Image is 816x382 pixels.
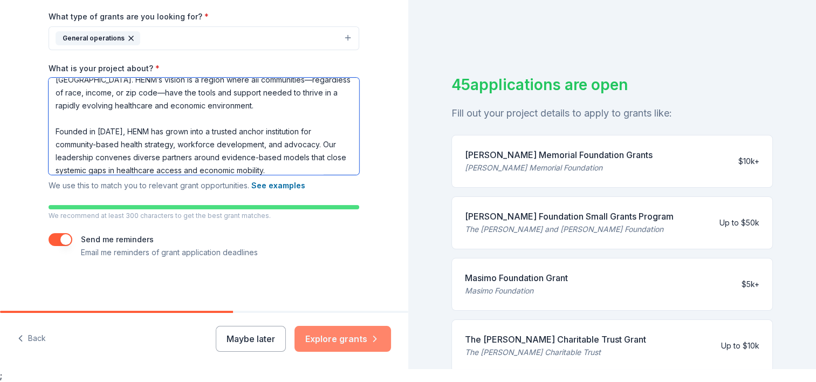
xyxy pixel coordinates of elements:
[465,271,568,284] div: Masimo Foundation Grant
[465,284,568,297] div: Masimo Foundation
[81,246,258,259] p: Email me reminders of grant application deadlines
[17,328,46,350] button: Back
[742,278,759,291] div: $5k+
[81,235,154,244] label: Send me reminders
[451,73,773,96] div: 45 applications are open
[49,63,160,74] label: What is your project about?
[465,223,674,236] div: The [PERSON_NAME] and [PERSON_NAME] Foundation
[49,212,359,220] p: We recommend at least 300 characters to get the best grant matches.
[56,31,140,45] div: General operations
[49,11,209,22] label: What type of grants are you looking for?
[294,326,391,352] button: Explore grants
[251,179,305,192] button: See examples
[216,326,286,352] button: Maybe later
[465,210,674,223] div: [PERSON_NAME] Foundation Small Grants Program
[451,105,773,122] div: Fill out your project details to apply to grants like:
[465,333,646,346] div: The [PERSON_NAME] Charitable Trust Grant
[49,181,305,190] span: We use this to match you to relevant grant opportunities.
[49,26,359,50] button: General operations
[49,78,359,175] textarea: Health Empowerment Network of [US_STATE] (HENM) is a nonprofit committed to improving population ...
[738,155,759,168] div: $10k+
[465,346,646,359] div: The [PERSON_NAME] Charitable Trust
[465,161,653,174] div: [PERSON_NAME] Memorial Foundation
[721,339,759,352] div: Up to $10k
[719,216,759,229] div: Up to $50k
[465,148,653,161] div: [PERSON_NAME] Memorial Foundation Grants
